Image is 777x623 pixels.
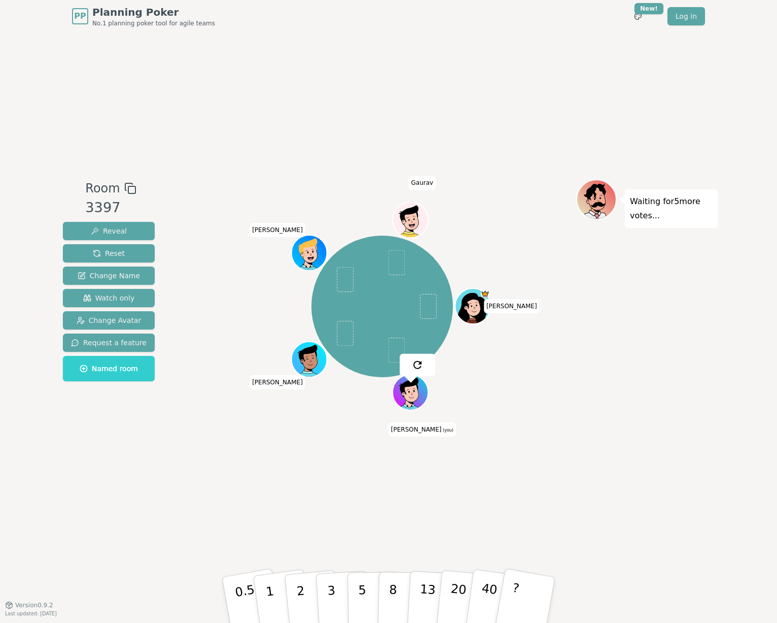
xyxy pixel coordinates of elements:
[409,176,436,190] span: Click to change your name
[85,179,120,198] span: Room
[63,289,155,307] button: Watch only
[630,194,713,223] p: Waiting for 5 more votes...
[629,7,647,25] button: New!
[63,356,155,381] button: Named room
[667,7,705,25] a: Log in
[71,338,147,348] span: Request a feature
[85,198,136,218] div: 3397
[250,223,305,237] span: Click to change your name
[15,601,53,609] span: Version 0.9.2
[80,364,138,374] span: Named room
[5,601,53,609] button: Version0.9.2
[388,422,456,437] span: Click to change your name
[394,376,427,409] button: Click to change your avatar
[72,5,215,27] a: PPPlanning PokerNo.1 planning poker tool for agile teams
[92,19,215,27] span: No.1 planning poker tool for agile teams
[92,5,215,19] span: Planning Poker
[83,293,135,303] span: Watch only
[63,267,155,285] button: Change Name
[78,271,140,281] span: Change Name
[63,311,155,330] button: Change Avatar
[5,611,57,616] span: Last updated: [DATE]
[74,10,86,22] span: PP
[77,315,142,325] span: Change Avatar
[411,359,423,371] img: reset
[63,222,155,240] button: Reveal
[91,226,127,236] span: Reveal
[63,334,155,352] button: Request a feature
[480,290,489,299] span: Cristina is the host
[250,376,305,390] span: Click to change your name
[63,244,155,263] button: Reset
[634,3,663,14] div: New!
[484,299,540,313] span: Click to change your name
[441,428,453,433] span: (you)
[93,248,125,258] span: Reset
